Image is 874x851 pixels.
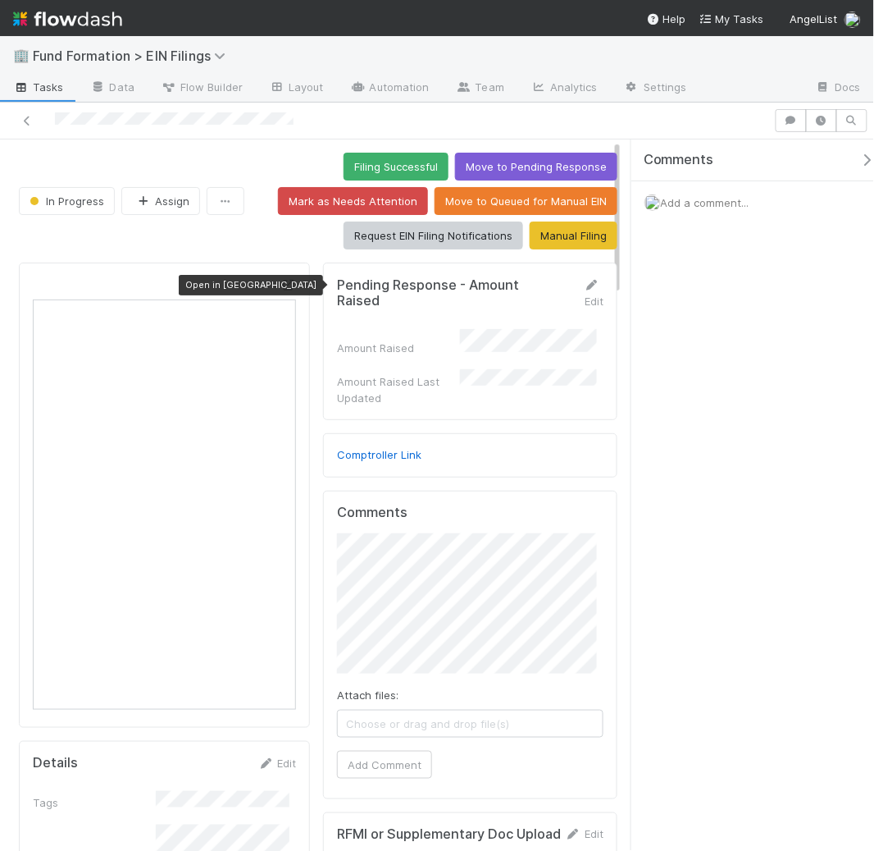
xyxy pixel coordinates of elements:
div: Tags [33,795,156,812]
h5: Details [33,755,78,771]
span: Comments [644,152,714,168]
div: Help [647,11,686,27]
h5: Pending Response - Amount Raised [337,277,565,309]
button: In Progress [19,187,115,215]
a: Edit [565,828,603,841]
button: Move to Queued for Manual EIN [435,187,617,215]
div: Amount Raised Last Updated [337,373,460,406]
span: AngelList [790,12,838,25]
button: Manual Filing [530,222,617,249]
a: Edit [257,757,296,770]
a: Analytics [517,75,611,102]
a: Flow Builder [148,75,256,102]
span: Fund Formation > EIN Filings [33,48,234,64]
button: Assign [121,187,200,215]
img: avatar_892eb56c-5b5a-46db-bf0b-2a9023d0e8f8.png [844,11,861,28]
button: Add Comment [337,751,432,779]
a: Automation [337,75,443,102]
a: Edit [584,278,603,308]
span: Tasks [13,79,64,95]
button: Filing Successful [344,153,448,181]
a: Docs [803,75,874,102]
span: In Progress [26,194,104,208]
button: Mark as Needs Attention [278,187,428,215]
span: Flow Builder [161,79,243,95]
h5: Comments [337,505,603,521]
a: My Tasks [699,11,764,27]
a: Comptroller Link [337,448,421,461]
button: Move to Pending Response [455,153,617,181]
button: Request EIN Filing Notifications [344,222,523,249]
a: Team [443,75,517,102]
img: avatar_892eb56c-5b5a-46db-bf0b-2a9023d0e8f8.png [644,194,661,211]
a: Data [77,75,148,102]
label: Attach files: [337,687,398,703]
span: Choose or drag and drop file(s) [338,711,603,737]
h5: RFMI or Supplementary Doc Upload [337,827,561,844]
img: logo-inverted-e16ddd16eac7371096b0.svg [13,5,122,33]
a: Settings [611,75,700,102]
span: Add a comment... [661,196,749,209]
span: 🏢 [13,48,30,62]
div: Amount Raised [337,340,460,356]
span: My Tasks [699,12,764,25]
a: Layout [256,75,337,102]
